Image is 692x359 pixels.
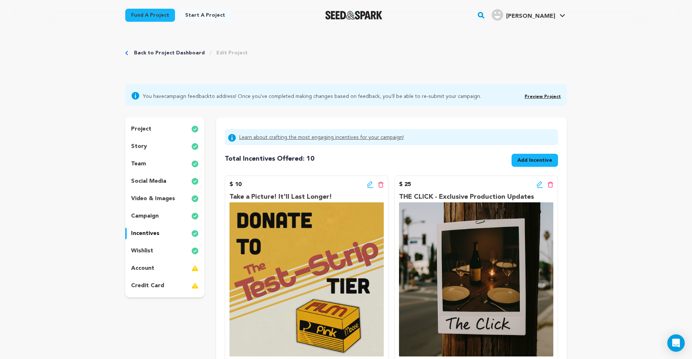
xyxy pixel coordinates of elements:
[131,229,159,238] p: incentives
[191,160,199,168] img: check-circle-full.svg
[179,9,231,22] a: Start a project
[517,157,552,164] span: Add Incentive
[125,123,204,135] button: project
[131,194,175,203] p: video & images
[131,264,154,273] p: account
[125,245,204,257] button: wishlist
[225,154,314,164] h4: 10
[492,9,503,21] img: user.png
[131,125,151,133] p: project
[131,177,166,186] p: social media
[239,133,404,142] a: Learn about crafting the most engaging incentives for your campaign!
[325,11,382,20] img: Seed&Spark Logo Dark Mode
[399,180,411,189] p: $ 25
[191,142,199,151] img: check-circle-full.svg
[125,176,204,187] button: social media
[399,202,553,356] img: incentive
[506,13,555,19] span: [PERSON_NAME]
[143,91,481,100] span: You have to address! Once you've completed making changes based on feedback, you'll be able to re...
[525,95,561,99] a: Preview Project
[191,212,199,220] img: check-circle-full.svg
[125,228,204,239] button: incentives
[512,154,558,167] button: Add Incentive
[225,156,305,162] span: Total Incentives Offered:
[229,192,384,202] p: Take a Picture! It'll Last Longer!
[229,202,384,356] img: incentive
[191,177,199,186] img: check-circle-full.svg
[490,8,567,23] span: Joshua T.'s Profile
[131,281,164,290] p: credit card
[164,94,209,99] a: campaign feedback
[131,142,147,151] p: story
[229,180,241,189] p: $ 10
[325,11,382,20] a: Seed&Spark Homepage
[216,49,248,57] a: Edit Project
[125,49,248,57] div: Breadcrumb
[125,141,204,152] button: story
[492,9,555,21] div: Joshua T.'s Profile
[125,193,204,205] button: video & images
[191,264,199,273] img: warning-full.svg
[191,281,199,290] img: warning-full.svg
[125,9,175,22] a: Fund a project
[191,229,199,238] img: check-circle-full.svg
[399,192,553,202] p: THE CLICK - Exclusive Production Updates
[125,263,204,274] button: account
[191,194,199,203] img: check-circle-full.svg
[191,247,199,255] img: check-circle-full.svg
[131,212,159,220] p: campaign
[134,49,205,57] a: Back to Project Dashboard
[125,210,204,222] button: campaign
[191,125,199,133] img: check-circle-full.svg
[131,160,146,168] p: team
[131,247,153,255] p: wishlist
[125,280,204,292] button: credit card
[125,158,204,170] button: team
[667,334,685,352] div: Open Intercom Messenger
[490,8,567,21] a: Joshua T.'s Profile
